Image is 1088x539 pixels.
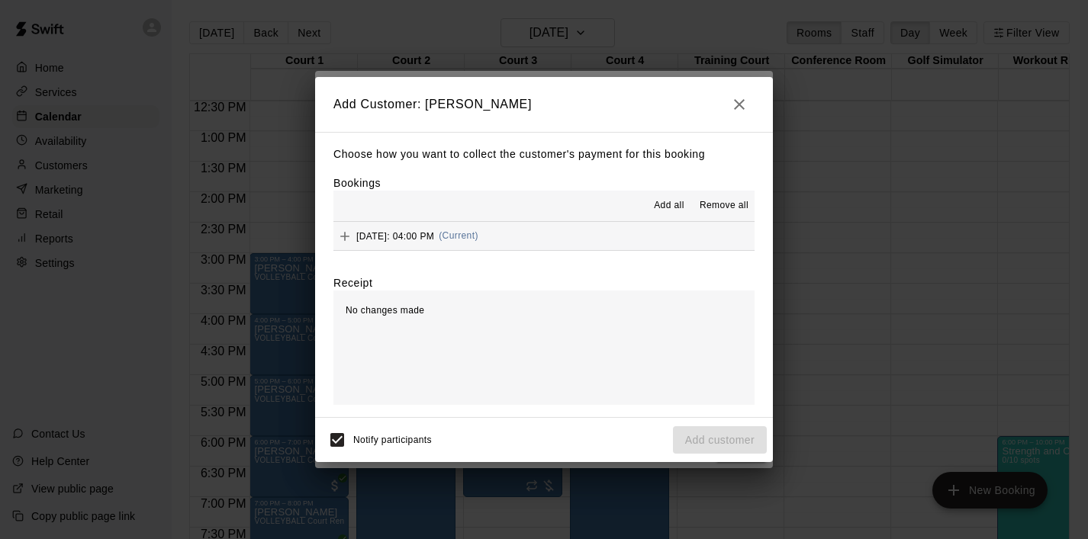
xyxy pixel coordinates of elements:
span: Remove all [700,198,748,213]
button: Add all [645,194,694,218]
h2: Add Customer: [PERSON_NAME] [315,77,773,132]
p: Choose how you want to collect the customer's payment for this booking [333,145,755,164]
span: No changes made [346,305,424,316]
span: [DATE]: 04:00 PM [356,230,434,241]
label: Receipt [333,275,372,290]
button: Add[DATE]: 04:00 PM(Current) [333,222,755,250]
span: Notify participants [353,435,432,445]
label: Bookings [333,177,381,189]
span: Add all [654,198,684,213]
span: (Current) [439,230,478,241]
button: Remove all [694,194,755,218]
span: Add [333,229,356,241]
